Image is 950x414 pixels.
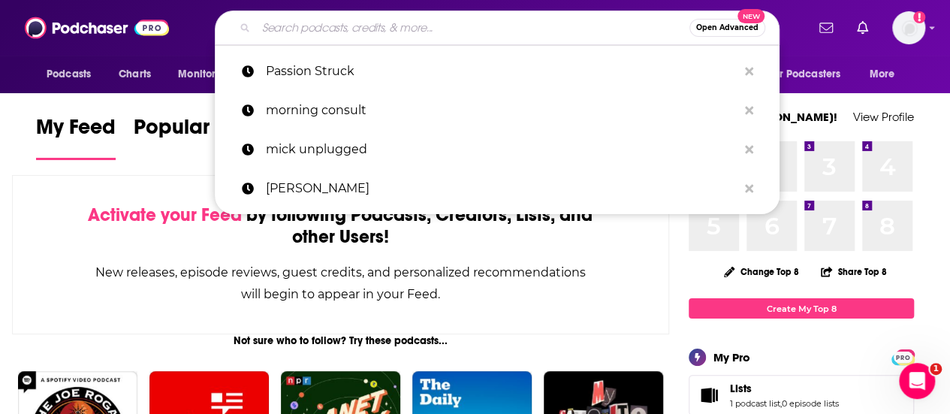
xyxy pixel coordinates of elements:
[36,60,110,89] button: open menu
[870,64,895,85] span: More
[694,385,724,406] a: Lists
[215,91,780,130] a: morning consult
[36,114,116,149] span: My Feed
[730,382,752,395] span: Lists
[730,398,780,409] a: 1 podcast list
[853,110,914,124] a: View Profile
[730,382,839,395] a: Lists
[25,14,169,42] img: Podchaser - Follow, Share and Rate Podcasts
[215,130,780,169] a: mick unplugged
[215,11,780,45] div: Search podcasts, credits, & more...
[899,363,935,399] iframe: Intercom live chat
[266,91,737,130] p: morning consult
[820,257,888,286] button: Share Top 8
[215,169,780,208] a: [PERSON_NAME]
[134,114,261,149] span: Popular Feed
[715,262,808,281] button: Change Top 8
[813,15,839,41] a: Show notifications dropdown
[109,60,160,89] a: Charts
[696,24,758,32] span: Open Advanced
[88,204,593,248] div: by following Podcasts, Creators, Lists, and other Users!
[134,114,261,160] a: Popular Feed
[851,15,874,41] a: Show notifications dropdown
[892,11,925,44] span: Logged in as LBraverman
[266,130,737,169] p: mick unplugged
[256,16,689,40] input: Search podcasts, credits, & more...
[758,60,862,89] button: open menu
[894,352,912,363] span: PRO
[266,169,737,208] p: Mark Groves
[36,114,116,160] a: My Feed
[178,64,231,85] span: Monitoring
[782,398,839,409] a: 0 episode lists
[167,60,251,89] button: open menu
[88,261,593,305] div: New releases, episode reviews, guest credits, and personalized recommendations will begin to appe...
[930,363,942,375] span: 1
[689,19,765,37] button: Open AdvancedNew
[119,64,151,85] span: Charts
[913,11,925,23] svg: Add a profile image
[892,11,925,44] img: User Profile
[737,9,765,23] span: New
[713,350,750,364] div: My Pro
[215,52,780,91] a: Passion Struck
[768,64,840,85] span: For Podcasters
[47,64,91,85] span: Podcasts
[892,11,925,44] button: Show profile menu
[266,52,737,91] p: Passion Struck
[88,204,242,226] span: Activate your Feed
[689,298,914,319] a: Create My Top 8
[894,351,912,362] a: PRO
[12,334,669,347] div: Not sure who to follow? Try these podcasts...
[780,398,782,409] span: ,
[859,60,914,89] button: open menu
